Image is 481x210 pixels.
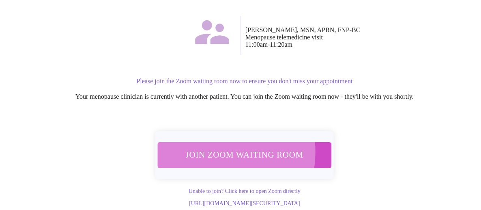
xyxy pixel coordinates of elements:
p: Please join the Zoom waiting room now to ensure you don't miss your appointment [21,78,468,85]
button: Join Zoom Waiting Room [158,142,332,168]
span: Join Zoom Waiting Room [168,148,321,163]
a: [URL][DOMAIN_NAME][SECURITY_DATA] [189,200,300,206]
a: Unable to join? Click here to open Zoom directly [189,188,301,194]
p: [PERSON_NAME], MSN, APRN, FNP-BC Menopause telemedicine visit 11:00am - 11:20am [245,26,468,48]
p: Your menopause clinician is currently with another patient. You can join the Zoom waiting room no... [21,93,468,100]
